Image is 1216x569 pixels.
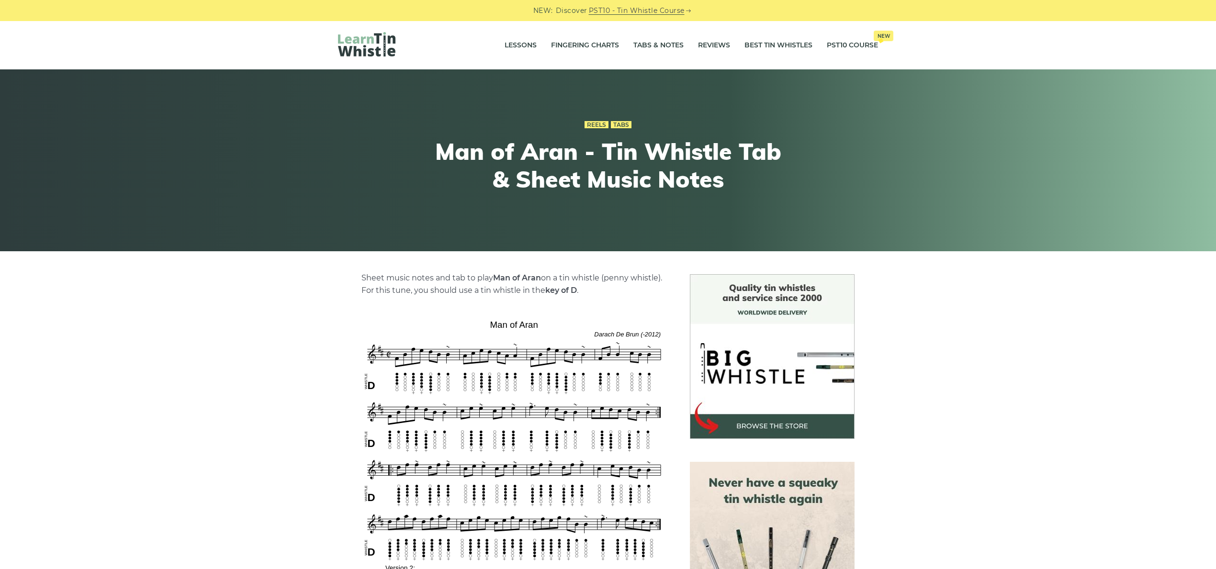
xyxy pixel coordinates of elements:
strong: key of D [545,286,577,295]
a: Best Tin Whistles [744,33,812,57]
span: New [874,31,893,41]
a: PST10 CourseNew [827,33,878,57]
img: BigWhistle Tin Whistle Store [690,274,855,439]
a: Fingering Charts [551,33,619,57]
p: Sheet music notes and tab to play on a tin whistle (penny whistle). For this tune, you should use... [361,272,667,297]
a: Tabs [611,121,631,129]
a: Reviews [698,33,730,57]
h1: Man of Aran - Tin Whistle Tab & Sheet Music Notes [432,138,784,193]
strong: Man of Aran [493,273,541,282]
a: Tabs & Notes [633,33,684,57]
a: Lessons [505,33,537,57]
a: Reels [585,121,608,129]
img: LearnTinWhistle.com [338,32,395,56]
